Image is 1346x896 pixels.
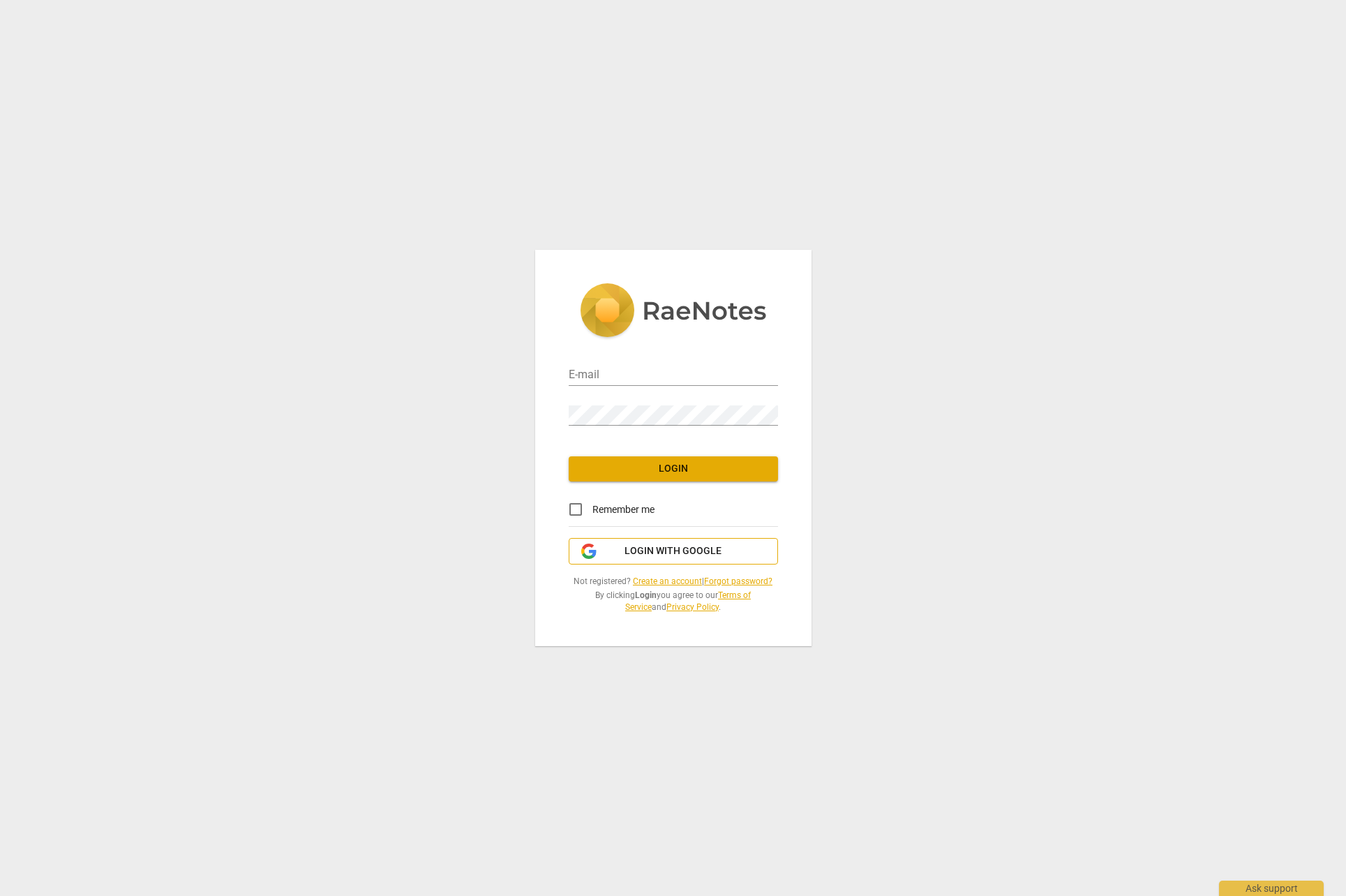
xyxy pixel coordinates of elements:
a: Create an account [633,576,702,586]
img: 5ac2273c67554f335776073100b6d88f.svg [580,283,767,341]
span: Login [580,462,767,476]
span: By clicking you agree to our and . [569,590,778,613]
span: Login with Google [625,544,721,558]
a: Privacy Policy [666,602,719,612]
a: Forgot password? [704,576,772,586]
button: Login [569,456,778,481]
span: Remember me [592,502,655,517]
button: Login with Google [569,538,778,565]
a: Terms of Service [625,590,751,612]
span: Not registered? | [569,576,778,588]
div: Ask support [1219,881,1324,896]
b: Login [635,590,657,600]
